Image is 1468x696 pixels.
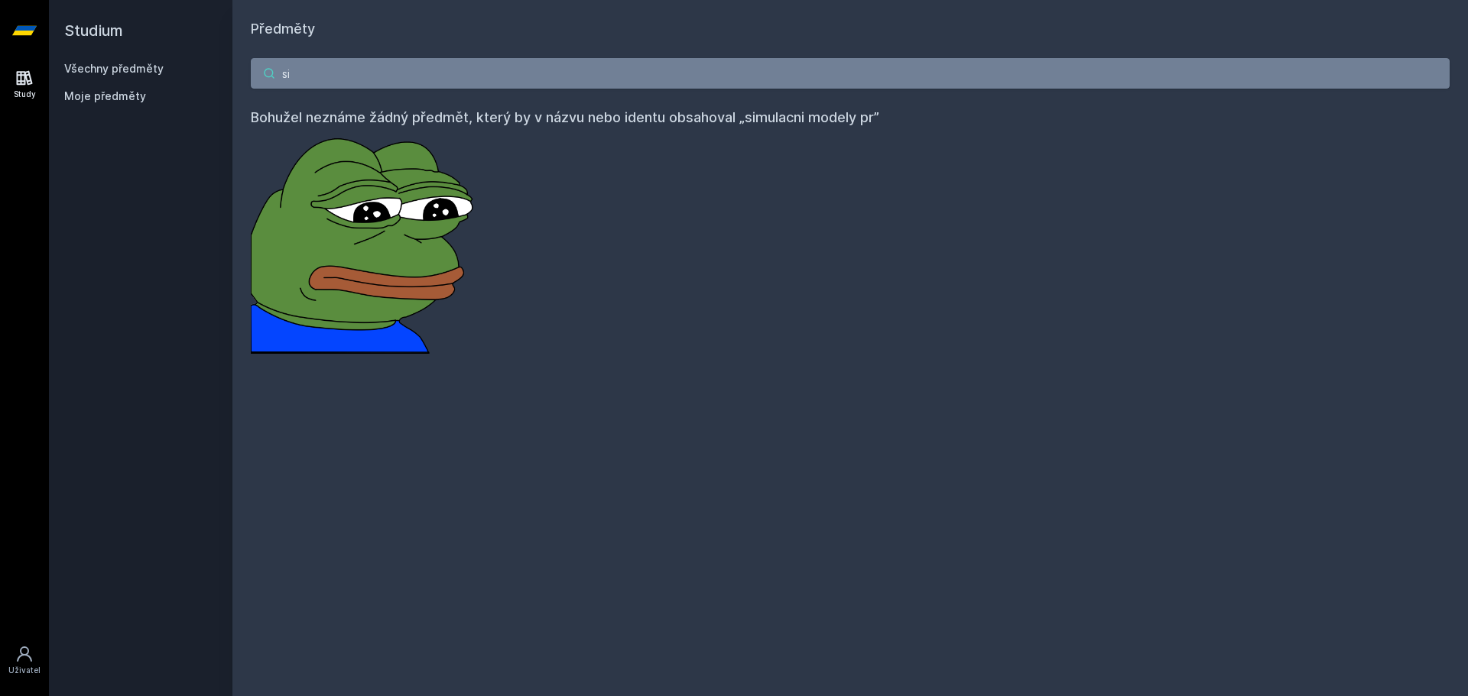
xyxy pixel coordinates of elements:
[251,128,480,354] img: error_picture.png
[3,61,46,108] a: Study
[3,637,46,684] a: Uživatel
[8,665,41,676] div: Uživatel
[251,18,1450,40] h1: Předměty
[251,58,1450,89] input: Název nebo ident předmětu…
[251,107,1450,128] h4: Bohužel neznáme žádný předmět, který by v názvu nebo identu obsahoval „simulacni modely pr”
[64,62,164,75] a: Všechny předměty
[14,89,36,100] div: Study
[64,89,146,104] span: Moje předměty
